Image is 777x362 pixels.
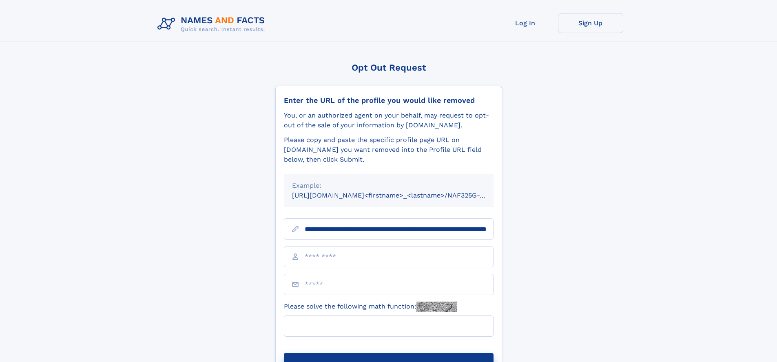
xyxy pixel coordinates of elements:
[284,302,457,312] label: Please solve the following math function:
[284,96,494,105] div: Enter the URL of the profile you would like removed
[275,62,502,73] div: Opt Out Request
[558,13,623,33] a: Sign Up
[493,13,558,33] a: Log In
[292,181,485,191] div: Example:
[284,111,494,130] div: You, or an authorized agent on your behalf, may request to opt-out of the sale of your informatio...
[284,135,494,164] div: Please copy and paste the specific profile page URL on [DOMAIN_NAME] you want removed into the Pr...
[292,191,509,199] small: [URL][DOMAIN_NAME]<firstname>_<lastname>/NAF325G-xxxxxxxx
[154,13,272,35] img: Logo Names and Facts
